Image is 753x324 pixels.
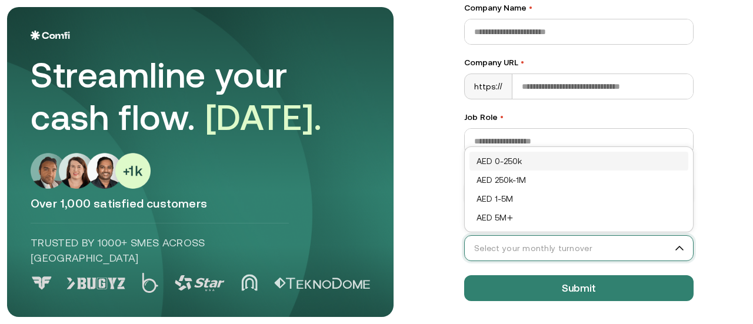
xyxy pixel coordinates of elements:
[31,31,70,40] img: Logo
[477,211,681,224] div: AED 5M+
[464,2,694,14] label: Company Name
[464,56,694,69] label: Company URL
[465,74,512,99] div: https://
[66,278,125,289] img: Logo 1
[205,97,322,138] span: [DATE].
[142,273,158,293] img: Logo 2
[31,276,53,290] img: Logo 0
[31,196,370,211] p: Over 1,000 satisfied customers
[469,208,688,227] div: AED 5M+
[477,173,681,186] div: AED 250k-1M
[469,189,688,208] div: AED 1-5M
[469,152,688,171] div: AED 0-250k
[529,3,532,12] span: •
[521,58,524,67] span: •
[464,111,694,123] label: Job Role
[477,192,681,205] div: AED 1-5M
[477,155,681,168] div: AED 0-250k
[464,275,694,301] button: Submit
[500,112,504,122] span: •
[469,171,688,189] div: AED 250k-1M
[175,275,225,291] img: Logo 3
[241,274,258,291] img: Logo 4
[274,278,370,289] img: Logo 5
[31,235,289,266] p: Trusted by 1000+ SMEs across [GEOGRAPHIC_DATA]
[31,54,360,139] div: Streamline your cash flow.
